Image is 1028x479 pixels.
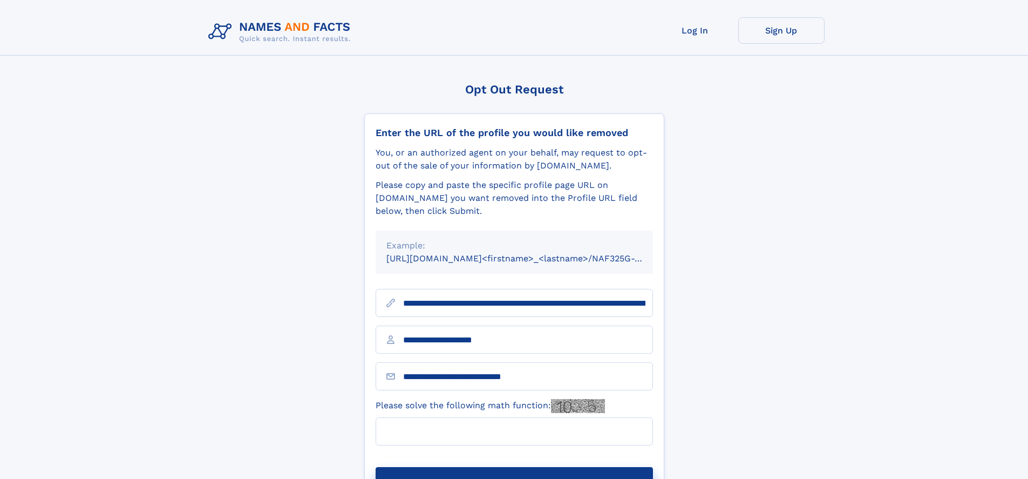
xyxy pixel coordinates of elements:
div: Enter the URL of the profile you would like removed [376,127,653,139]
div: Opt Out Request [364,83,664,96]
img: Logo Names and Facts [204,17,359,46]
div: Please copy and paste the specific profile page URL on [DOMAIN_NAME] you want removed into the Pr... [376,179,653,218]
label: Please solve the following math function: [376,399,605,413]
a: Sign Up [738,17,825,44]
div: You, or an authorized agent on your behalf, may request to opt-out of the sale of your informatio... [376,146,653,172]
a: Log In [652,17,738,44]
small: [URL][DOMAIN_NAME]<firstname>_<lastname>/NAF325G-xxxxxxxx [386,253,673,264]
div: Example: [386,239,642,252]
